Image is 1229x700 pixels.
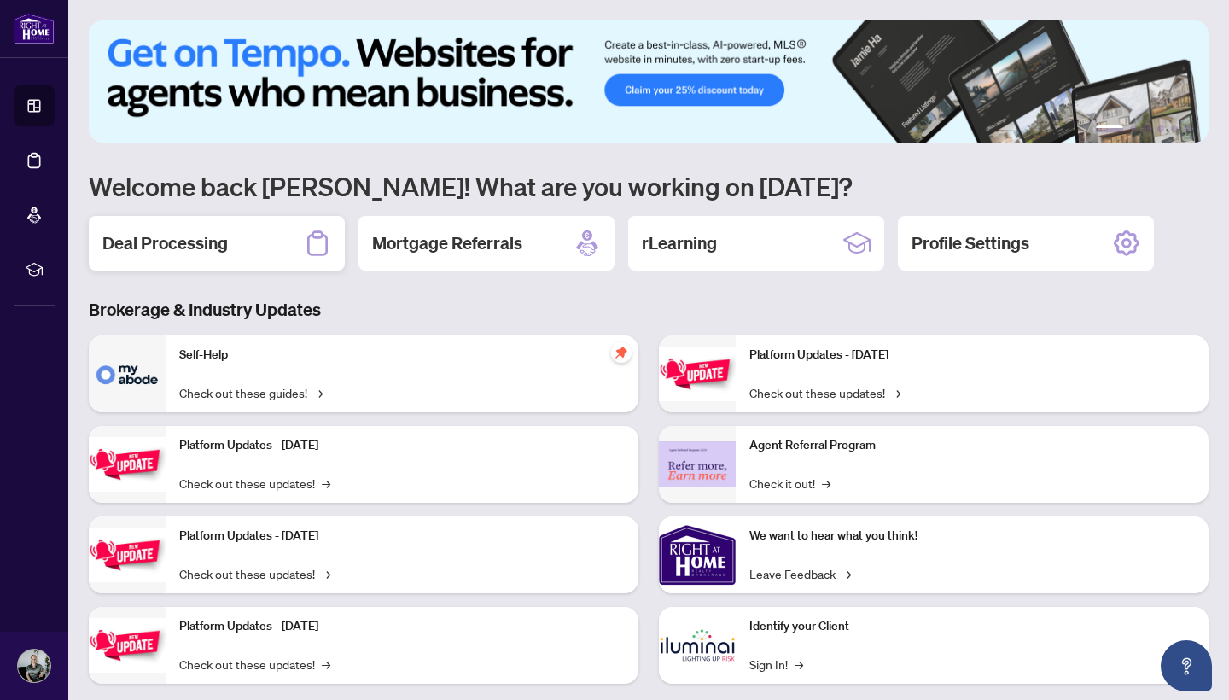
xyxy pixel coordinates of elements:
[659,607,736,684] img: Identify your Client
[749,564,851,583] a: Leave Feedback→
[1157,125,1164,132] button: 4
[179,617,625,636] p: Platform Updates - [DATE]
[18,650,50,682] img: Profile Icon
[179,655,330,674] a: Check out these updates!→
[14,13,55,44] img: logo
[179,383,323,402] a: Check out these guides!→
[749,346,1195,365] p: Platform Updates - [DATE]
[1130,125,1137,132] button: 2
[179,346,625,365] p: Self-Help
[749,527,1195,545] p: We want to hear what you think!
[642,231,717,255] h2: rLearning
[749,617,1195,636] p: Identify your Client
[912,231,1029,255] h2: Profile Settings
[611,342,632,363] span: pushpin
[1185,125,1191,132] button: 6
[795,655,803,674] span: →
[659,347,736,400] img: Platform Updates - June 23, 2025
[102,231,228,255] h2: Deal Processing
[179,436,625,455] p: Platform Updates - [DATE]
[659,516,736,593] img: We want to hear what you think!
[749,383,900,402] a: Check out these updates!→
[89,298,1209,322] h3: Brokerage & Industry Updates
[749,474,830,493] a: Check it out!→
[1144,125,1150,132] button: 3
[179,564,330,583] a: Check out these updates!→
[749,655,803,674] a: Sign In!→
[659,441,736,488] img: Agent Referral Program
[1171,125,1178,132] button: 5
[89,20,1209,143] img: Slide 0
[749,436,1195,455] p: Agent Referral Program
[89,437,166,491] img: Platform Updates - September 16, 2025
[89,618,166,672] img: Platform Updates - July 8, 2025
[179,527,625,545] p: Platform Updates - [DATE]
[89,335,166,412] img: Self-Help
[314,383,323,402] span: →
[179,474,330,493] a: Check out these updates!→
[842,564,851,583] span: →
[1161,640,1212,691] button: Open asap
[822,474,830,493] span: →
[89,528,166,581] img: Platform Updates - July 21, 2025
[322,564,330,583] span: →
[89,170,1209,202] h1: Welcome back [PERSON_NAME]! What are you working on [DATE]?
[322,655,330,674] span: →
[1096,125,1123,132] button: 1
[372,231,522,255] h2: Mortgage Referrals
[892,383,900,402] span: →
[322,474,330,493] span: →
